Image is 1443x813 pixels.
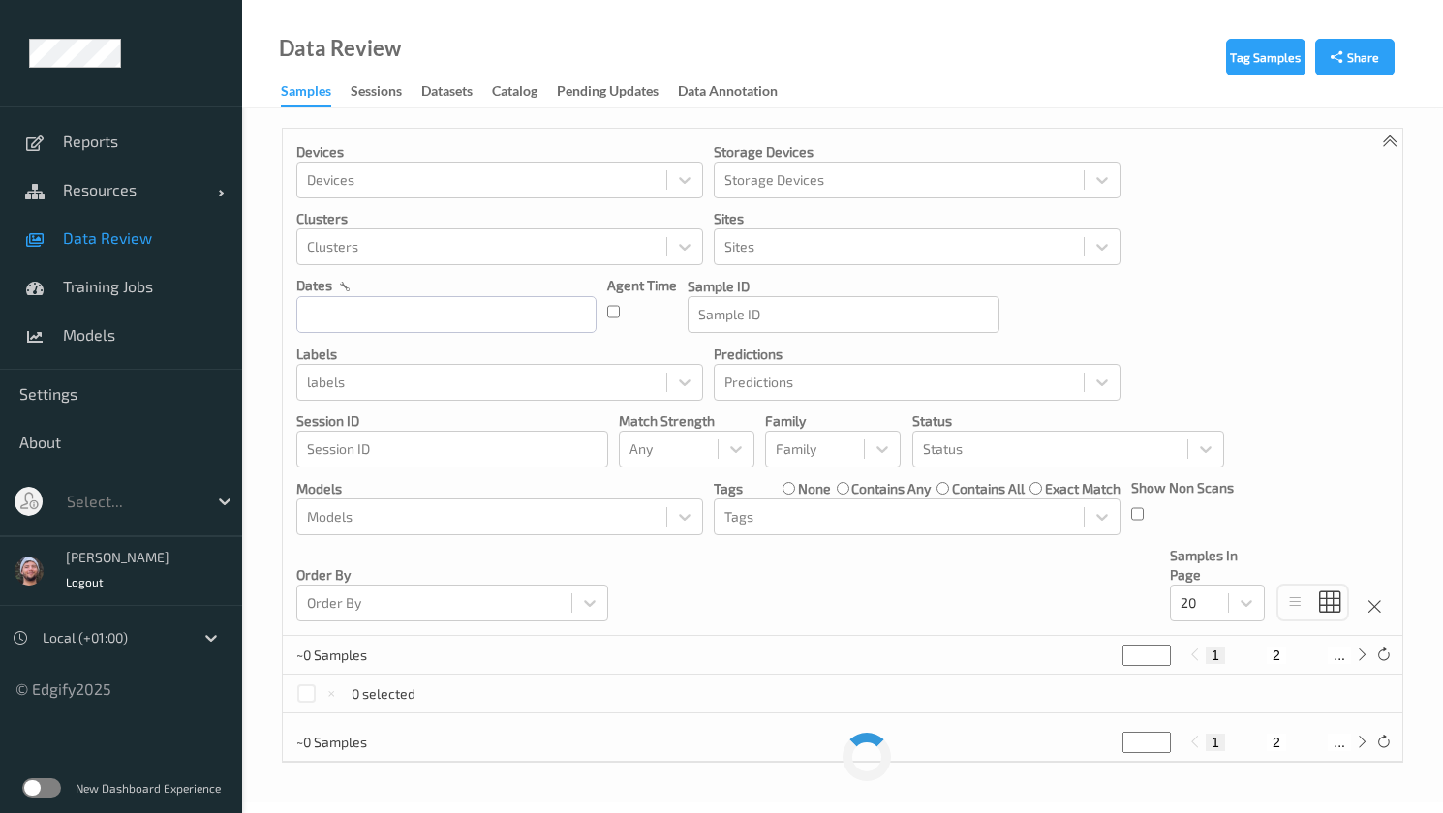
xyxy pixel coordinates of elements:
p: Tags [714,479,743,498]
button: Tag Samples [1226,39,1305,75]
a: Sessions [351,78,421,105]
div: Data Review [279,39,401,58]
p: Show Non Scans [1131,478,1234,497]
button: Share [1315,39,1395,75]
p: Agent Time [607,276,677,295]
label: contains all [952,479,1025,498]
div: Samples [281,81,331,107]
div: Datasets [421,81,473,105]
p: Sample ID [688,277,999,296]
div: Data Annotation [678,81,778,105]
p: Status [912,411,1224,431]
p: Clusters [296,209,703,228]
p: Session ID [296,411,608,431]
a: Data Annotation [678,78,797,105]
label: exact match [1045,479,1121,498]
button: 2 [1267,734,1286,751]
a: Samples [281,78,351,107]
p: Models [296,479,703,498]
p: ~0 Samples [296,733,442,752]
label: none [798,479,831,498]
p: Match Strength [619,411,754,431]
p: Predictions [714,345,1121,364]
p: 0 selected [352,684,415,704]
p: dates [296,276,332,295]
a: Datasets [421,78,492,105]
a: Catalog [492,78,557,105]
button: ... [1328,734,1351,751]
button: 1 [1206,734,1225,751]
p: Devices [296,142,703,162]
p: Order By [296,565,608,585]
p: Sites [714,209,1121,228]
button: 2 [1267,647,1286,664]
p: Storage Devices [714,142,1121,162]
label: contains any [851,479,931,498]
p: Family [765,411,901,431]
div: Sessions [351,81,402,105]
div: Catalog [492,81,537,105]
a: Pending Updates [557,78,678,105]
button: 1 [1206,647,1225,664]
p: labels [296,345,703,364]
button: ... [1328,647,1351,664]
p: ~0 Samples [296,646,442,665]
p: Samples In Page [1170,546,1265,585]
div: Pending Updates [557,81,659,105]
